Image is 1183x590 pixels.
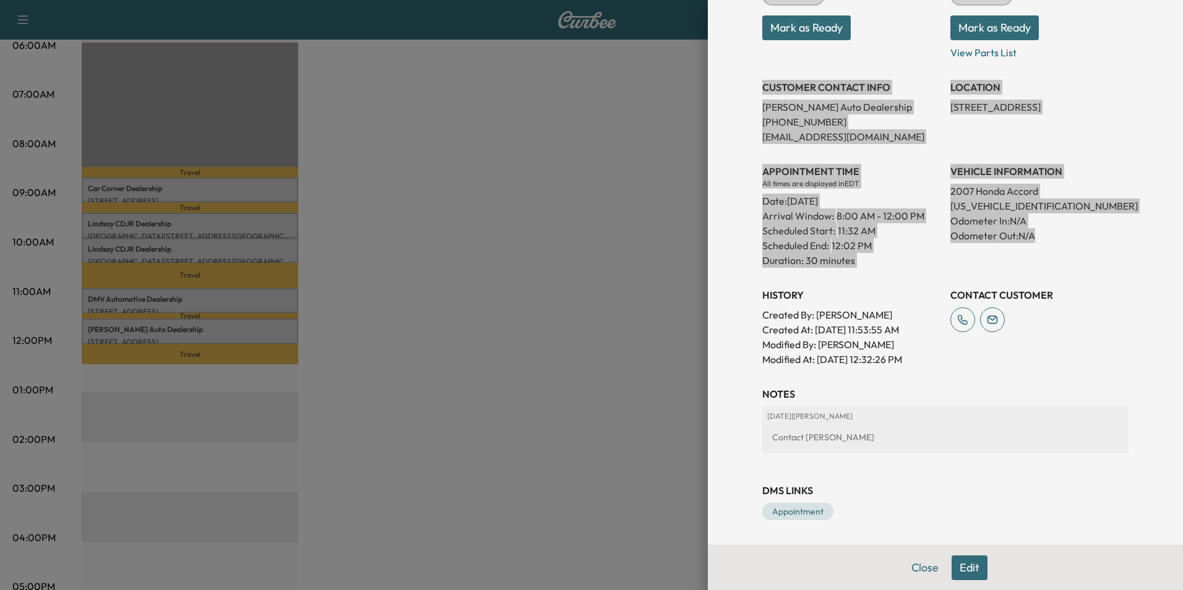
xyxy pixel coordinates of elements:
p: Created By : [PERSON_NAME] [762,307,940,322]
h3: NOTES [762,387,1129,401]
button: Mark as Ready [762,15,851,40]
p: 11:32 AM [838,223,875,238]
p: Scheduled Start: [762,223,835,238]
p: Odometer In: N/A [950,213,1129,228]
p: [STREET_ADDRESS] [950,100,1129,114]
h3: DMS Links [762,483,1129,498]
button: Close [903,555,947,580]
p: Modified By : [PERSON_NAME] [762,337,940,352]
p: [PHONE_NUMBER] [762,114,940,129]
div: Date: [DATE] [762,189,940,208]
p: [EMAIL_ADDRESS][DOMAIN_NAME] [762,129,940,144]
p: 2007 Honda Accord [950,184,1129,199]
button: Mark as Ready [950,15,1039,40]
h3: CONTACT CUSTOMER [950,288,1129,302]
span: 8:00 AM - 12:00 PM [837,208,924,223]
p: [US_VEHICLE_IDENTIFICATION_NUMBER] [950,199,1129,213]
p: Arrival Window: [762,208,940,223]
p: [DATE] | [PERSON_NAME] [767,411,1124,421]
h3: History [762,288,940,302]
p: Created At : [DATE] 11:53:55 AM [762,322,940,337]
p: 12:02 PM [832,238,872,253]
h3: VEHICLE INFORMATION [950,164,1129,179]
p: Duration: 30 minutes [762,253,940,268]
p: Odometer Out: N/A [950,228,1129,243]
p: Modified At : [DATE] 12:32:26 PM [762,352,940,367]
p: View Parts List [950,40,1129,60]
a: Appointment [762,503,833,520]
button: Edit [952,555,987,580]
h3: LOCATION [950,80,1129,95]
p: Scheduled End: [762,238,829,253]
div: All times are displayed in EDT [762,179,940,189]
p: [PERSON_NAME] Auto Dealership [762,100,940,114]
div: Contact [PERSON_NAME] [767,426,1124,448]
h3: CUSTOMER CONTACT INFO [762,80,940,95]
h3: APPOINTMENT TIME [762,164,940,179]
